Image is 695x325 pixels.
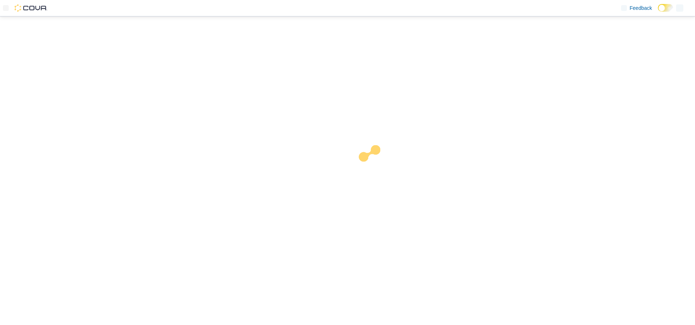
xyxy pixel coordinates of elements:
[15,4,47,12] img: Cova
[618,1,655,15] a: Feedback
[630,4,652,12] span: Feedback
[347,140,402,194] img: cova-loader
[658,4,673,12] input: Dark Mode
